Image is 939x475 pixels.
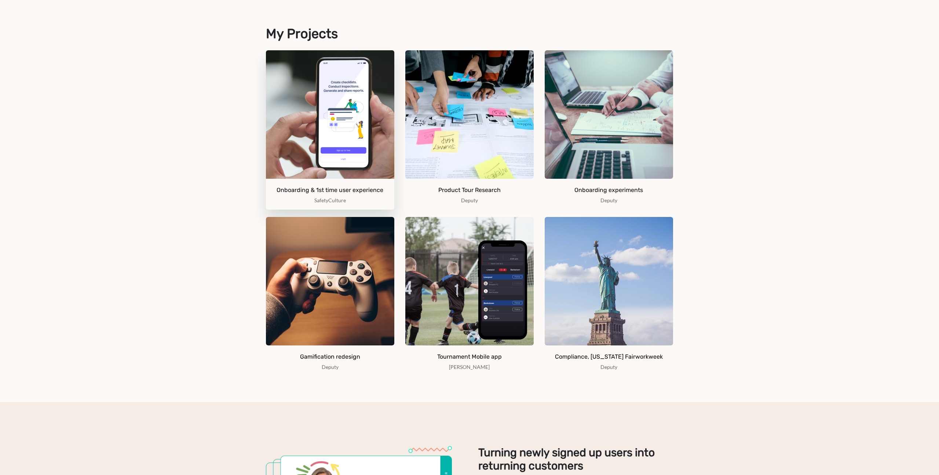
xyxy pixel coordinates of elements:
img: Tournament Mobile app [405,217,534,345]
h4: Tournament Mobile app [437,353,502,361]
p: SafetyCulture [314,197,346,204]
img: Compliance, New York Fairworkweek [545,217,673,345]
img: Onboarding & 1st time user experience [266,50,394,179]
h2: My Projects [266,26,673,41]
h4: Compliance, [US_STATE] Fairworkweek [555,353,663,361]
a: Onboarding & 1st time user experienceOnboarding & 1st time user experienceSafetyCulture [266,50,394,210]
p: Deputy [600,364,617,370]
h3: Turning newly signed up users into returning customers [478,446,673,472]
h4: Product Tour Research [438,186,501,194]
p: Deputy [322,364,339,370]
p: Deputy [461,197,478,204]
h4: Gamification redesign [300,353,360,361]
img: Gamification redesign [266,217,394,345]
p: Deputy [600,197,617,204]
img: Onboarding experiments [545,50,673,179]
a: Product Tour ResearchProduct Tour ResearchDeputy [405,50,534,210]
p: [PERSON_NAME] [449,364,490,370]
a: Tournament Mobile appTournament Mobile app[PERSON_NAME] [405,217,534,376]
img: Product Tour Research [405,50,534,179]
a: Onboarding experimentsOnboarding experimentsDeputy [545,50,673,210]
h4: Onboarding experiments [574,186,643,194]
h4: Onboarding & 1st time user experience [277,186,383,194]
a: Compliance, New York FairworkweekCompliance, [US_STATE] FairworkweekDeputy [545,217,673,376]
a: Gamification redesignGamification redesignDeputy [266,217,394,376]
